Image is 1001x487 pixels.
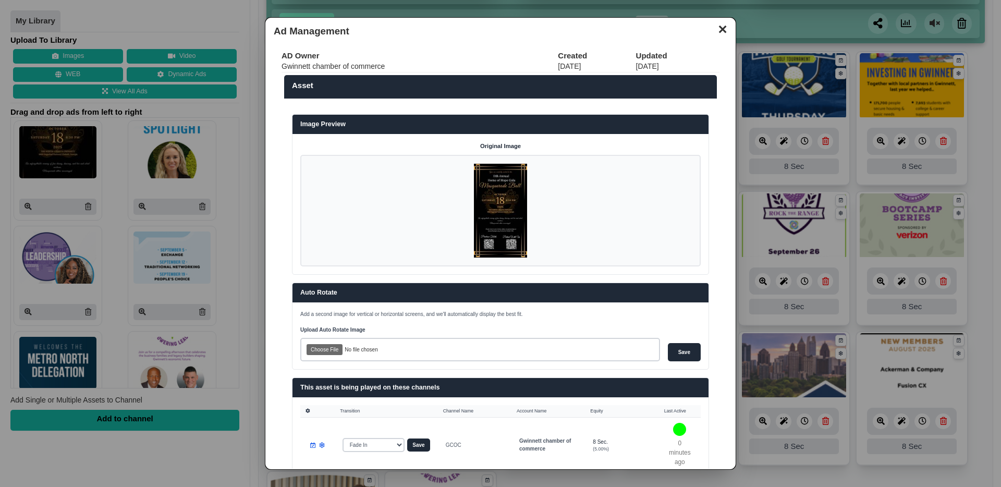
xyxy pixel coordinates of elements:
th: Last Active [659,405,701,417]
th: Transition [335,405,437,417]
label: Asset [292,80,709,91]
h3: Image Preview [300,120,701,129]
div: (5.00%) [593,446,651,453]
button: ✕ [712,20,733,36]
th: Channel Name [438,405,511,417]
strong: Gwinnett chamber of commerce [519,438,571,452]
p: 0 minutes ago [667,439,693,467]
h4: Original Image [300,142,701,151]
label: Upload Auto Rotate Image [300,326,660,334]
h3: Auto Rotate [300,288,701,298]
th: AD Owner [282,51,558,61]
img: P250x250 image processing20250916 1593173 1v3xvt3 [474,164,527,258]
td: [DATE] [636,61,719,72]
th: Account Name [511,405,585,417]
input: Save [668,343,701,361]
h3: This asset is being played on these channels [300,383,701,393]
td: GCOC [438,417,511,472]
button: Save [407,439,430,452]
th: Created [558,51,636,61]
td: [DATE] [558,61,636,72]
th: Equity [585,405,658,417]
td: Gwinnett chamber of commerce [282,61,558,72]
th: Updated [636,51,719,61]
p: Add a second image for vertical or horizontal screens, and we'll automatically display the best fit. [300,310,701,318]
h3: Ad Management [274,26,727,38]
div: 8 Sec. [593,438,651,446]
